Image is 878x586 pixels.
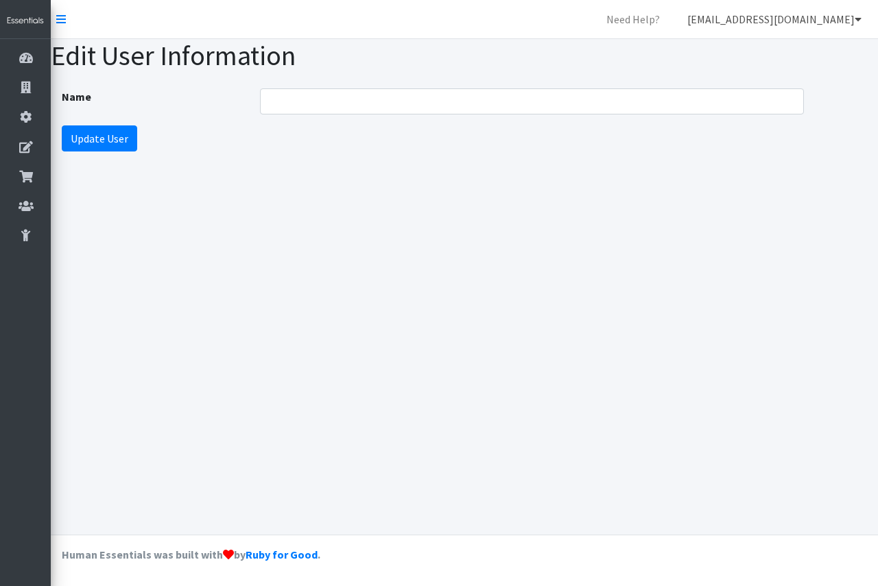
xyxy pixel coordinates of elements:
img: HumanEssentials [5,15,45,27]
strong: Human Essentials was built with by . [62,548,320,561]
a: Ruby for Good [246,548,318,561]
h1: Edit User Information [51,39,878,72]
input: Update User [62,125,137,151]
a: [EMAIL_ADDRESS][DOMAIN_NAME] [676,5,873,33]
label: Name [56,88,260,109]
a: Need Help? [595,5,671,33]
